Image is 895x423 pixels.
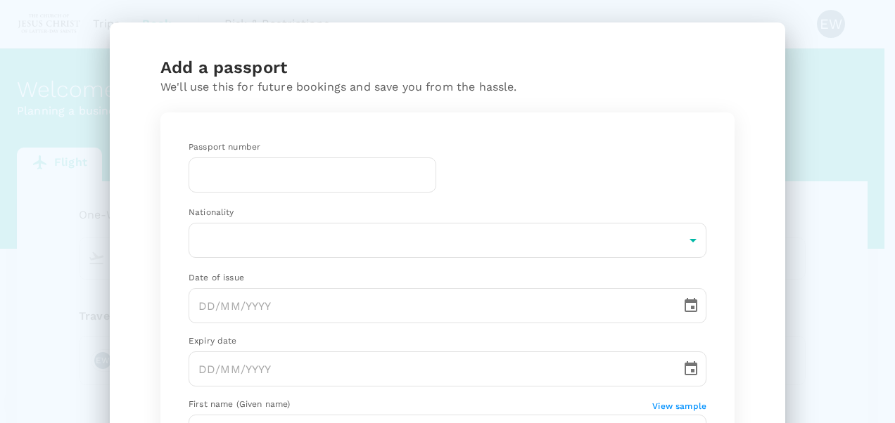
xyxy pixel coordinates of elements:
[189,398,652,412] div: First name (Given name)
[189,271,706,285] div: Date of issue
[189,351,671,386] input: DD/MM/YYYY
[160,79,735,96] p: We'll use this for future bookings and save you from the hassle.
[652,401,706,411] span: View sample
[189,334,706,349] div: Expiry date
[189,223,706,258] div: ​
[189,206,706,220] div: Nationality
[160,56,735,79] div: Add a passport
[189,288,671,323] input: DD/MM/YYYY
[677,292,705,320] button: Choose date
[189,141,436,155] div: Passport number
[677,355,705,383] button: Choose date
